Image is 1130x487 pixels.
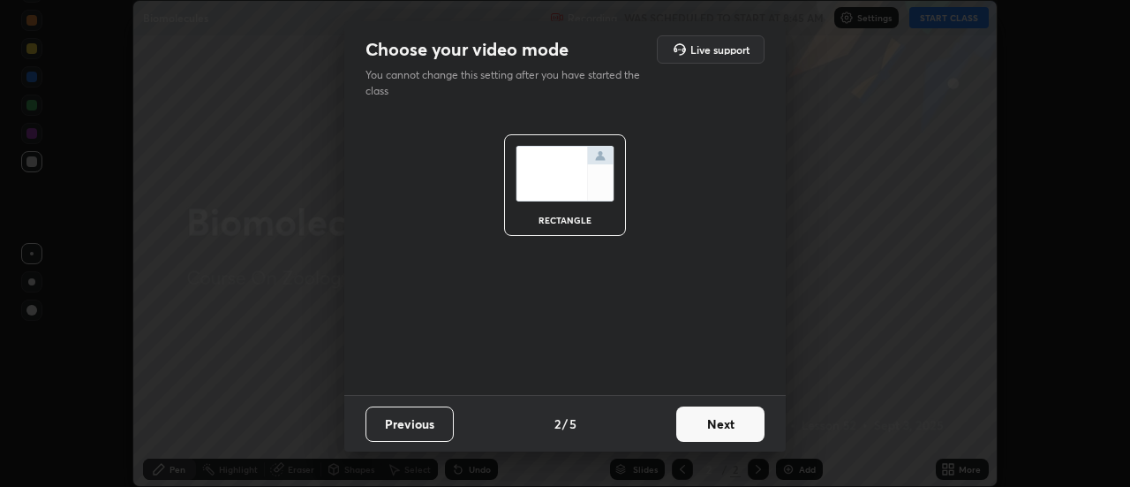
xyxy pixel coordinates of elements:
h4: / [562,415,568,433]
h5: Live support [690,44,750,55]
button: Previous [365,407,454,442]
p: You cannot change this setting after you have started the class [365,67,652,99]
button: Next [676,407,765,442]
img: normalScreenIcon.ae25ed63.svg [516,146,614,202]
h4: 2 [554,415,561,433]
h2: Choose your video mode [365,38,569,61]
h4: 5 [569,415,576,433]
div: rectangle [530,216,600,224]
